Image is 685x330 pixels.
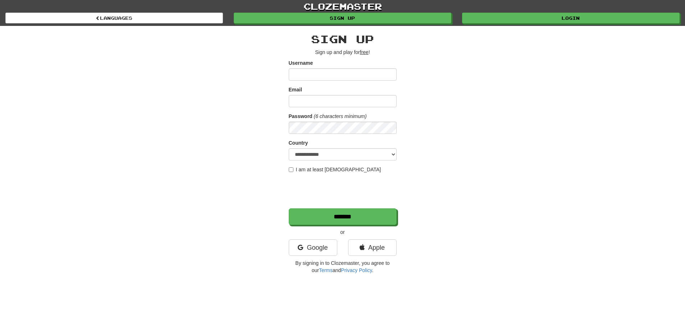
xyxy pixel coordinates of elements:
[360,49,369,55] u: free
[314,113,367,119] em: (6 characters minimum)
[289,166,381,173] label: I am at least [DEMOGRAPHIC_DATA]
[5,13,223,23] a: Languages
[289,49,397,56] p: Sign up and play for !
[289,167,293,172] input: I am at least [DEMOGRAPHIC_DATA]
[462,13,680,23] a: Login
[348,239,397,256] a: Apple
[341,267,372,273] a: Privacy Policy
[234,13,451,23] a: Sign up
[289,59,313,67] label: Username
[289,239,337,256] a: Google
[289,113,312,120] label: Password
[289,86,302,93] label: Email
[289,259,397,274] p: By signing in to Clozemaster, you agree to our and .
[289,229,397,236] p: or
[289,139,308,146] label: Country
[289,177,398,205] iframe: reCAPTCHA
[319,267,333,273] a: Terms
[289,33,397,45] h2: Sign up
